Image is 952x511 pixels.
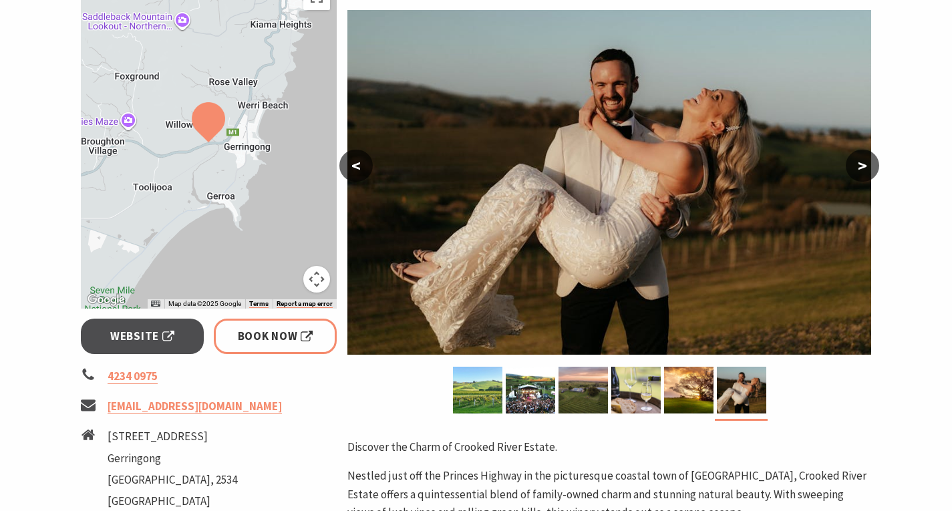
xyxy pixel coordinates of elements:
[108,450,237,468] li: Gerringong
[168,300,241,307] span: Map data ©2025 Google
[846,150,879,182] button: >
[303,266,330,293] button: Map camera controls
[108,492,237,510] li: [GEOGRAPHIC_DATA]
[238,327,313,345] span: Book Now
[110,327,174,345] span: Website
[277,300,333,308] a: Report a map error
[108,369,158,384] a: 4234 0975
[347,438,871,456] p: Discover the Charm of Crooked River Estate.
[214,319,337,354] a: Book Now
[717,367,766,413] img: Crooked River Weddings
[339,150,373,182] button: <
[506,367,555,413] img: The Rubens
[84,291,128,309] a: Open this area in Google Maps (opens a new window)
[611,367,661,413] img: Wines ready for tasting at the Crooked River Wines winery in Gerringong
[664,367,713,413] img: Crooked River Estate
[108,471,237,489] li: [GEOGRAPHIC_DATA], 2534
[559,367,608,413] img: Aerial view of Crooked River Wines, Gerringong
[249,300,269,308] a: Terms (opens in new tab)
[81,319,204,354] a: Website
[347,10,871,355] img: Crooked River Weddings
[108,428,237,446] li: [STREET_ADDRESS]
[84,291,128,309] img: Google
[108,399,282,414] a: [EMAIL_ADDRESS][DOMAIN_NAME]
[453,367,502,413] img: Vineyard View
[151,299,160,309] button: Keyboard shortcuts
